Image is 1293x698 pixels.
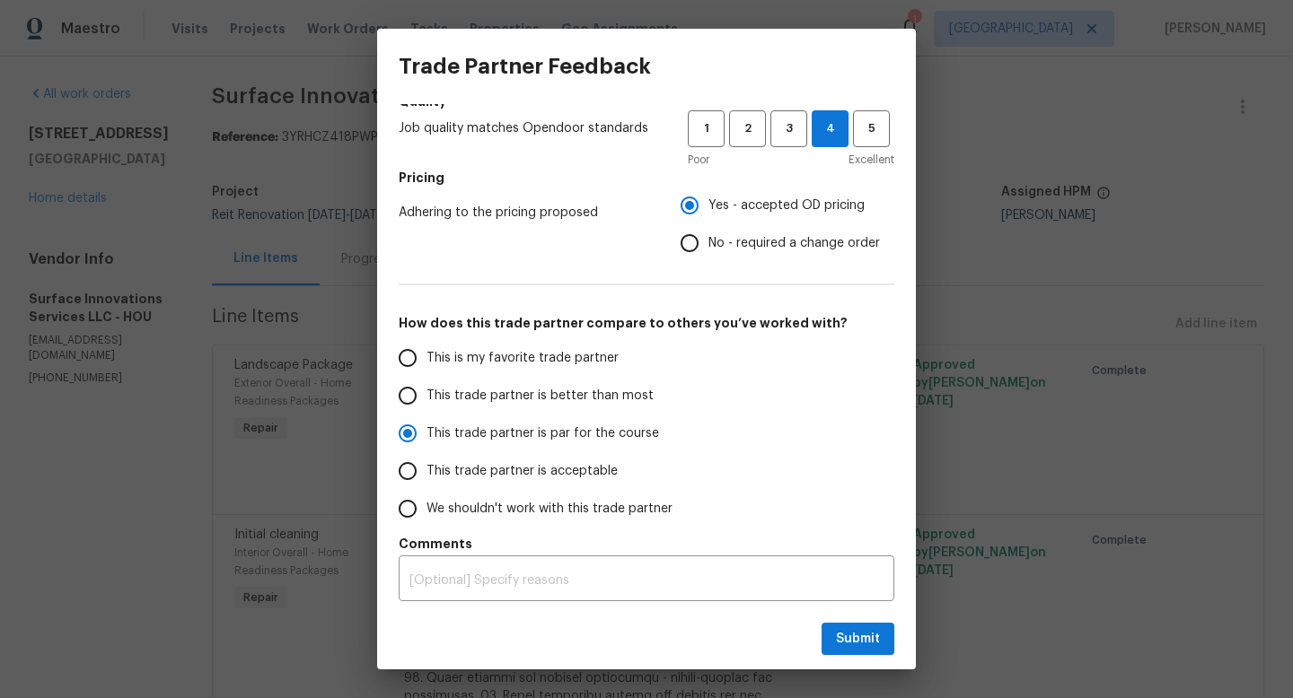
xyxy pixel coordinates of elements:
[849,151,894,169] span: Excellent
[812,110,849,147] button: 4
[708,234,880,253] span: No - required a change order
[399,119,659,137] span: Job quality matches Opendoor standards
[772,118,805,139] span: 3
[427,500,673,519] span: We shouldn't work with this trade partner
[681,187,894,262] div: Pricing
[855,118,888,139] span: 5
[822,623,894,656] button: Submit
[688,110,725,147] button: 1
[399,169,894,187] h5: Pricing
[427,462,618,481] span: This trade partner is acceptable
[399,314,894,332] h5: How does this trade partner compare to others you’ve worked with?
[427,387,654,406] span: This trade partner is better than most
[399,54,651,79] h3: Trade Partner Feedback
[731,118,764,139] span: 2
[399,204,652,222] span: Adhering to the pricing proposed
[836,628,880,650] span: Submit
[729,110,766,147] button: 2
[853,110,890,147] button: 5
[688,151,709,169] span: Poor
[399,535,894,553] h5: Comments
[690,118,723,139] span: 1
[427,424,659,443] span: This trade partner is par for the course
[427,349,619,368] span: This is my favorite trade partner
[770,110,807,147] button: 3
[813,118,848,139] span: 4
[399,339,894,528] div: How does this trade partner compare to others you’ve worked with?
[708,196,865,215] span: Yes - accepted OD pricing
